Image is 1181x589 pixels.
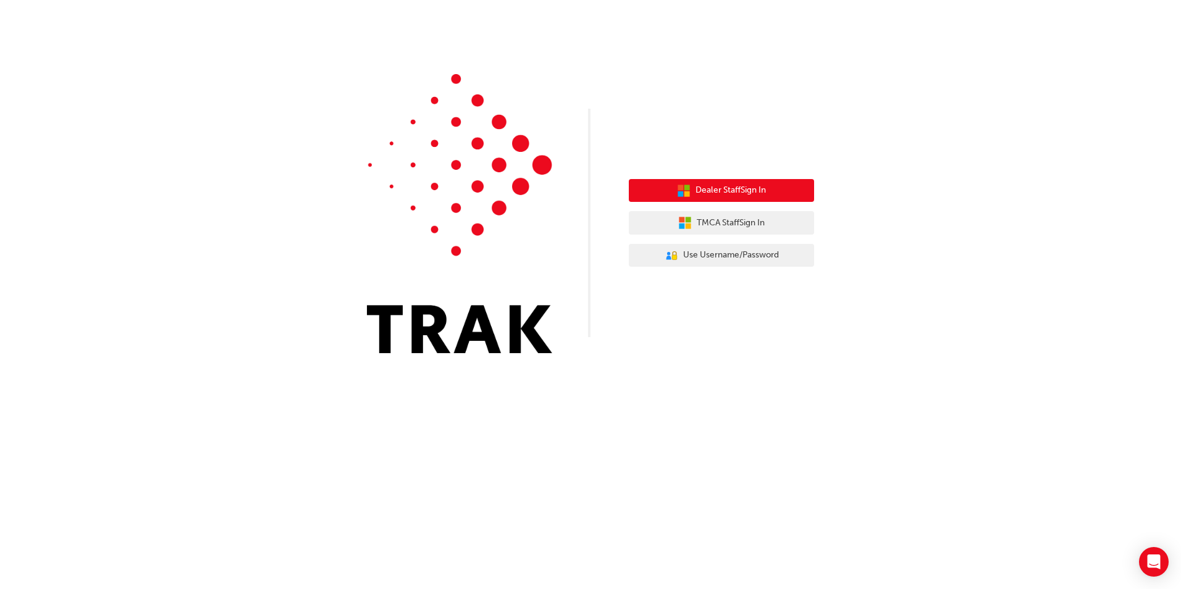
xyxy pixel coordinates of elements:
[1139,547,1169,577] div: Open Intercom Messenger
[367,74,552,353] img: Trak
[629,211,814,235] button: TMCA StaffSign In
[697,216,765,230] span: TMCA Staff Sign In
[683,248,779,262] span: Use Username/Password
[629,179,814,203] button: Dealer StaffSign In
[629,244,814,267] button: Use Username/Password
[696,183,766,198] span: Dealer Staff Sign In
